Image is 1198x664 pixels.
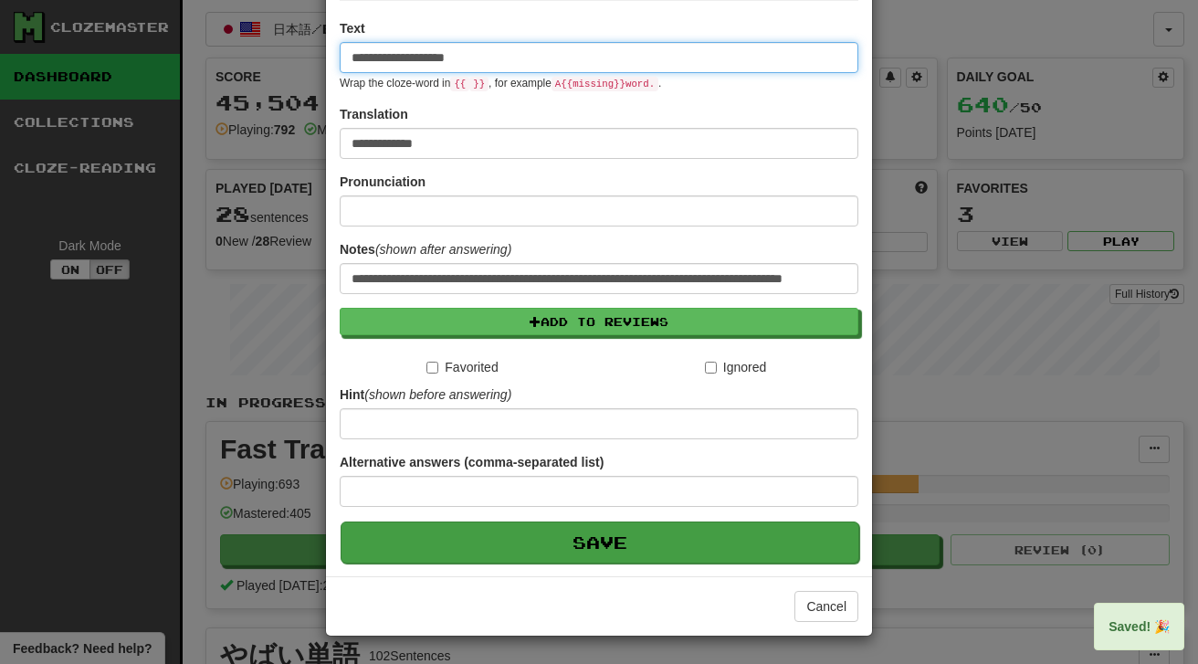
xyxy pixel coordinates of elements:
label: Pronunciation [340,173,426,191]
code: }} [469,77,489,91]
label: Hint [340,385,511,404]
div: Saved! 🎉 [1094,603,1184,650]
input: Favorited [426,362,438,374]
code: A {{ missing }} word. [552,77,658,91]
em: (shown after answering) [375,242,511,257]
small: Wrap the cloze-word in , for example . [340,77,661,90]
button: Save [341,522,859,564]
code: {{ [450,77,469,91]
button: Add to Reviews [340,308,858,335]
label: Notes [340,240,511,258]
label: Translation [340,105,408,123]
label: Text [340,19,365,37]
label: Alternative answers (comma-separated list) [340,453,604,471]
button: Cancel [794,591,858,622]
label: Ignored [705,358,766,376]
label: Favorited [426,358,498,376]
em: (shown before answering) [364,387,511,402]
input: Ignored [705,362,717,374]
